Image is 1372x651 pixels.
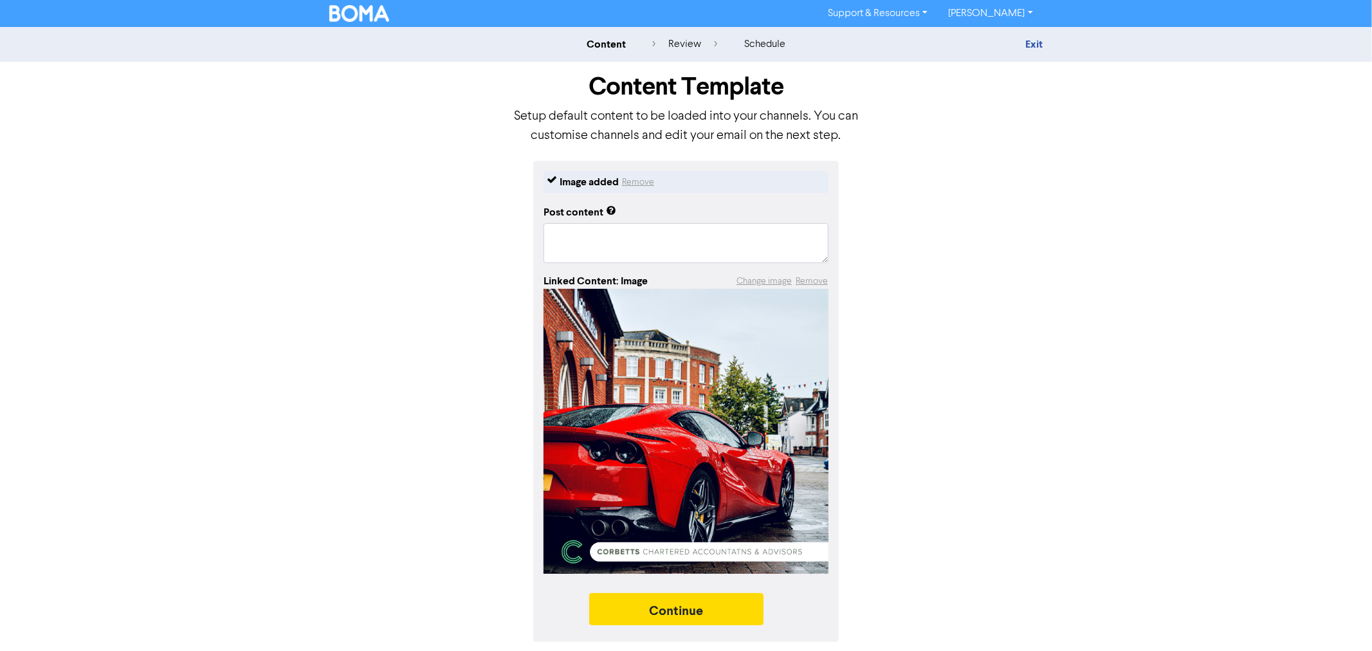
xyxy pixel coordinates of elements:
[795,274,828,289] button: Remove
[544,273,648,289] div: Linked Content: Image
[744,37,785,52] div: schedule
[587,37,626,52] div: content
[938,3,1043,24] a: [PERSON_NAME]
[621,174,655,190] button: Remove
[589,593,764,625] button: Continue
[652,37,717,52] div: review
[1308,589,1372,651] iframe: Chat Widget
[544,205,616,220] div: Post content
[513,72,860,102] h1: Content Template
[513,107,860,145] p: Setup default content to be loaded into your channels. You can customise channels and edit your e...
[560,174,619,190] div: Image added
[329,5,390,22] img: BOMA Logo
[1025,38,1043,51] a: Exit
[736,274,792,289] button: Change image
[818,3,938,24] a: Support & Resources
